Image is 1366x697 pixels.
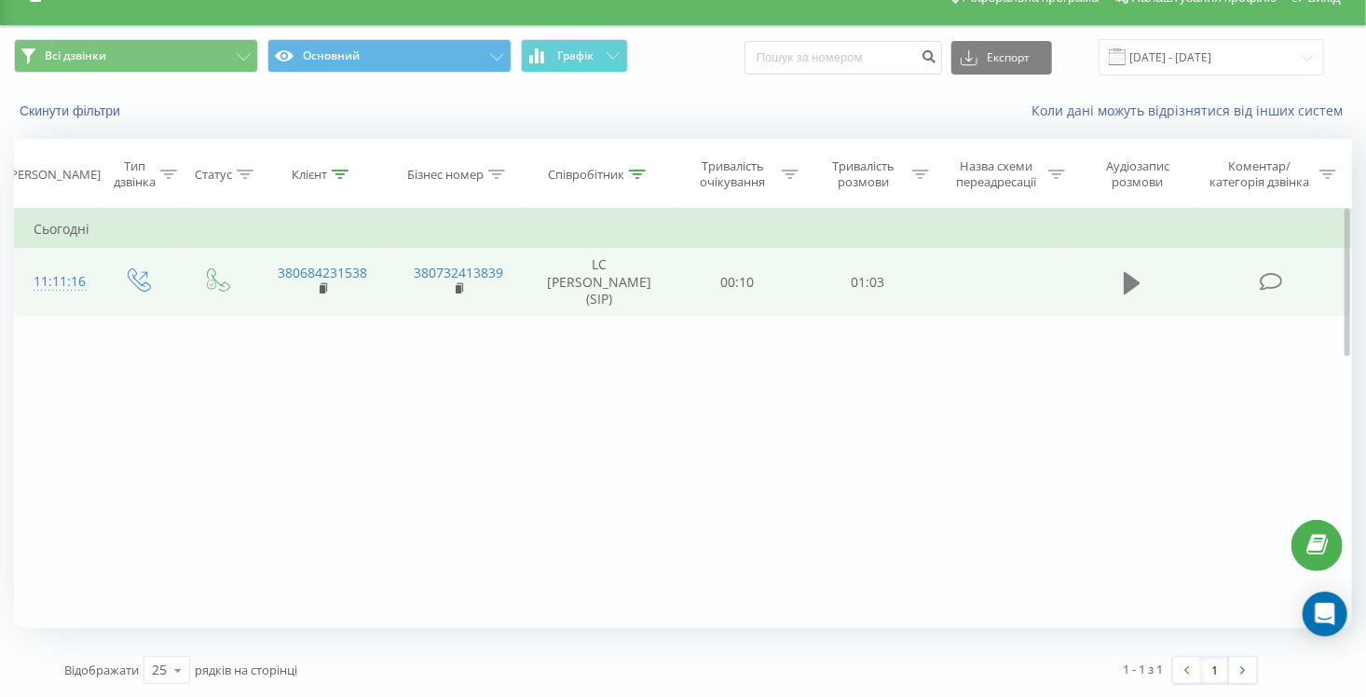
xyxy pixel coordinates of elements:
td: 00:10 [673,248,803,317]
td: LC [PERSON_NAME] (SIP) [526,248,673,317]
div: Співробітник [548,167,624,183]
div: 11:11:16 [34,264,79,300]
div: Назва схеми переадресації [950,158,1044,190]
span: рядків на сторінці [195,662,297,678]
span: Відображати [64,662,139,678]
input: Пошук за номером [744,41,942,75]
button: Скинути фільтри [14,102,130,119]
a: 380732413839 [414,264,503,281]
div: Тривалість очікування [690,158,777,190]
td: Сьогодні [15,211,1352,248]
div: Клієнт [292,167,327,183]
button: Експорт [951,41,1052,75]
div: [PERSON_NAME] [7,167,102,183]
span: Графік [557,49,594,62]
button: Всі дзвінки [14,39,258,73]
div: 25 [152,661,167,679]
div: Бізнес номер [407,167,484,183]
button: Графік [521,39,628,73]
div: Коментар/категорія дзвінка [1206,158,1315,190]
div: Аудіозапис розмови [1086,158,1191,190]
div: Статус [195,167,232,183]
a: 380684231538 [278,264,367,281]
a: Коли дані можуть відрізнятися вiд інших систем [1031,102,1352,119]
div: Тривалість розмови [820,158,908,190]
a: 1 [1201,657,1229,683]
div: 1 - 1 з 1 [1124,660,1164,678]
span: Всі дзвінки [45,48,106,63]
td: 01:03 [803,248,934,317]
div: Тип дзвінка [114,158,156,190]
button: Основний [267,39,512,73]
div: Open Intercom Messenger [1303,592,1347,636]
